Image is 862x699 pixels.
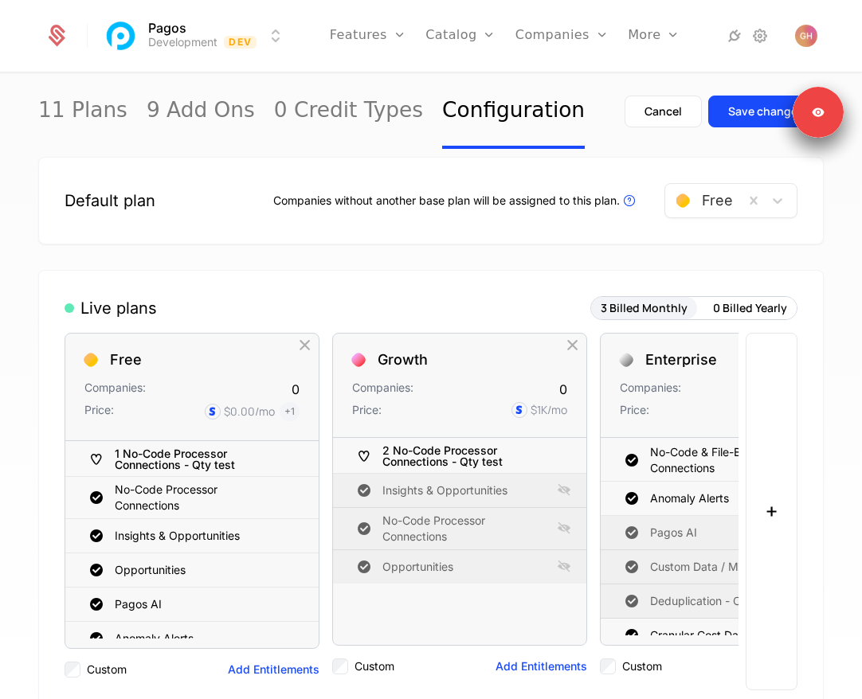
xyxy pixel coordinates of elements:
div: Show Entitlement [554,556,574,577]
div: $1K /mo [531,402,567,418]
div: Pagos AI [601,516,854,550]
div: Companies: [352,380,413,399]
button: Save changes [708,96,824,127]
div: Price: [84,402,114,421]
div: Granular Cost Data [650,627,749,643]
div: Companies: [84,380,146,399]
div: Growth [378,353,428,367]
div: Price: [620,402,649,418]
div: Live plans [65,297,157,319]
span: Dev [224,36,257,49]
div: Insights & Opportunities [382,482,507,498]
div: Custom Data / Metadata [650,559,779,575]
div: 0 [292,380,300,399]
button: 3 Billed Monthly [591,297,697,319]
div: Insights & Opportunities [65,519,319,553]
div: 0 [559,380,567,399]
a: 0 Credit Types [274,74,423,149]
div: Anomaly Alerts [601,482,854,516]
div: No-Code & File-Based Connections [650,444,816,476]
div: Hide Entitlement [287,525,306,546]
div: Opportunities [115,562,186,578]
div: Free [110,353,142,367]
a: Configuration [442,74,585,149]
button: Select environment [107,18,285,53]
div: Hide Entitlement [287,487,306,508]
div: No-Code & File-Based Connections [601,439,854,482]
div: Development [148,34,217,50]
div: Cancel [645,103,682,119]
a: 11 Plans [38,74,127,149]
div: No-Code Processor Connections [333,508,586,550]
a: Integrations [725,26,744,45]
label: Custom [355,658,394,674]
div: Hide Entitlement [287,594,306,615]
div: No-Code Processor Connections [382,513,548,545]
div: Companies without another base plan will be assigned to this plan. [273,191,639,210]
div: 2 No-Code Processor Connections - Qty test [333,439,586,474]
div: Opportunities [65,553,319,588]
div: Price: [352,402,382,418]
a: 9 Add Ons [147,74,255,149]
div: Pagos AI [115,596,162,612]
button: Add Entitlements [228,662,319,678]
div: Opportunities [333,550,586,584]
img: Pagos [102,17,140,55]
button: Add Entitlements [496,658,587,674]
div: Hide Entitlement [287,560,306,580]
div: Show Entitlement [554,480,574,501]
div: Save changes [728,103,804,119]
div: Insights & Opportunities [333,474,586,508]
img: Gio Hobbins [795,25,817,47]
div: Hide Entitlement [287,628,306,649]
button: Open user button [795,25,817,47]
div: Show Entitlement [554,518,574,539]
div: Hide Entitlement [287,449,306,470]
div: Opportunities [382,559,453,575]
div: Insights & Opportunities [115,528,240,544]
div: No-Code Processor Connections [115,482,280,514]
a: Settings [750,26,770,45]
div: FreeCompanies:0Price:$0.00/mo+11 No-Code Processor Connections - Qty testNo-Code Processor Connec... [65,333,319,690]
div: Companies: [620,380,681,399]
button: 0 Billed Yearly [703,297,797,319]
div: 1 No-Code Processor Connections - Qty test [65,443,319,477]
div: Deduplication - Custom [601,584,854,619]
span: Pagos [148,21,186,34]
div: 1 No-Code Processor Connections - Qty test [115,448,280,471]
button: + [746,333,797,690]
div: Hide Entitlement [554,446,574,467]
div: Custom Data / Metadata [601,550,854,584]
div: Pagos AI [65,588,319,622]
label: Custom [87,662,127,678]
div: Anomaly Alerts [115,631,194,646]
div: GrowthCompanies:0Price:$1K/mo2 No-Code Processor Connections - Qty testInsights & OpportunitiesNo... [332,333,587,690]
div: Pagos AI [650,525,697,541]
div: 2 No-Code Processor Connections - Qty test [382,445,548,467]
span: + 1 [280,402,300,421]
div: Granular Cost Data [601,619,854,653]
div: Anomaly Alerts [65,622,319,656]
div: Deduplication - Custom [650,593,773,609]
div: EnterpriseCompanies:Price:No-Code & File-Based ConnectionsAnomaly AlertsPagos AICustom Data / Met... [600,333,855,690]
div: No-Code Processor Connections [65,477,319,519]
button: Cancel [625,96,702,127]
div: Anomaly Alerts [650,490,729,506]
div: $0.00 /mo [224,404,275,420]
label: Custom [622,658,662,674]
div: Enterprise [645,353,717,367]
div: Default plan [65,189,155,212]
